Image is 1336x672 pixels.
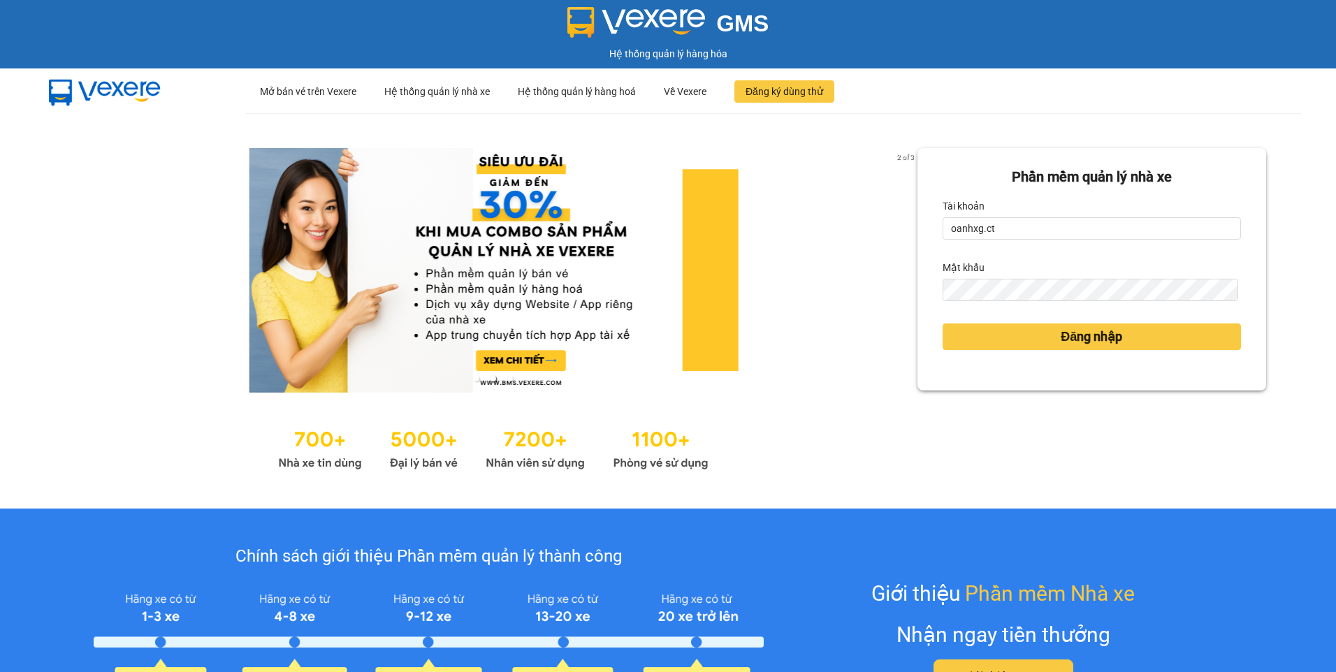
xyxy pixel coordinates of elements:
span: Đăng nhập [1061,327,1122,346]
button: Đăng ký dùng thử [734,80,834,103]
img: mbUUG5Q.png [35,68,175,115]
div: Nhận ngay tiền thưởng [896,618,1110,651]
li: slide item 3 [507,376,513,381]
div: Hệ thống quản lý hàng hóa [3,46,1333,61]
li: slide item 2 [491,376,496,381]
a: GMS [567,21,769,32]
input: Tài khoản [943,217,1241,240]
img: logo 2 [567,7,706,38]
div: Hệ thống quản lý hàng hoá [518,69,636,114]
div: Giới thiệu [871,577,1135,610]
button: next slide / item [898,148,917,393]
div: Chính sách giới thiệu Phần mềm quản lý thành công [94,543,764,570]
input: Mật khẩu [943,279,1238,301]
button: previous slide / item [70,148,89,393]
span: Đăng ký dùng thử [746,84,823,99]
img: Statistics.png [278,421,709,474]
button: Đăng nhập [943,323,1241,350]
div: Hệ thống quản lý nhà xe [384,69,490,114]
p: 2 of 3 [893,148,917,166]
div: Phần mềm quản lý nhà xe [943,166,1241,188]
li: slide item 1 [474,376,479,381]
label: Tài khoản [943,195,985,217]
span: Phần mềm Nhà xe [965,577,1135,610]
div: Về Vexere [664,69,706,114]
span: GMS [716,10,769,36]
label: Mật khẩu [943,256,985,279]
div: Mở bán vé trên Vexere [260,69,356,114]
